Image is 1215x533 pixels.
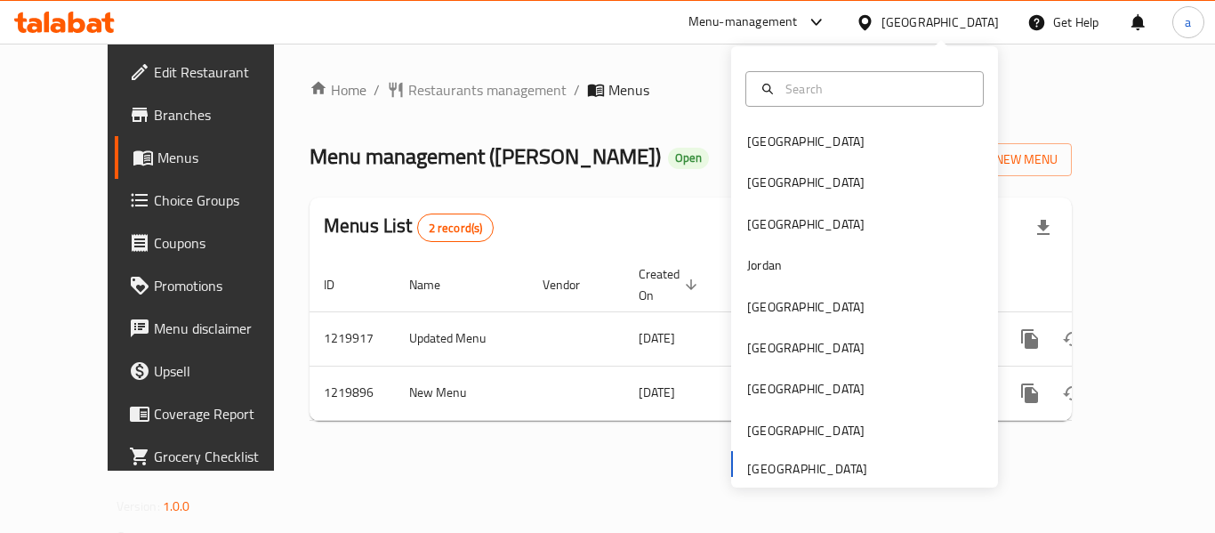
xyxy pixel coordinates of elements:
a: Promotions [115,264,310,307]
a: Upsell [115,350,310,392]
span: Restaurants management [408,79,567,101]
span: Upsell [154,360,296,382]
button: more [1009,318,1051,360]
div: [GEOGRAPHIC_DATA] [747,421,865,440]
span: Menus [157,147,296,168]
span: Menus [608,79,649,101]
div: Open [668,148,709,169]
div: [GEOGRAPHIC_DATA] [747,338,865,358]
span: [DATE] [639,327,675,350]
div: Jordan [747,255,782,275]
td: 1219896 [310,366,395,420]
a: Menus [115,136,310,179]
span: Coverage Report [154,403,296,424]
span: Coupons [154,232,296,254]
span: Menu disclaimer [154,318,296,339]
span: Grocery Checklist [154,446,296,467]
div: [GEOGRAPHIC_DATA] [881,12,999,32]
nav: breadcrumb [310,79,1072,101]
span: Open [668,150,709,166]
span: Promotions [154,275,296,296]
a: Home [310,79,366,101]
a: Branches [115,93,310,136]
a: Coupons [115,222,310,264]
div: Export file [1022,206,1065,249]
button: more [1009,372,1051,415]
td: New Menu [395,366,528,420]
span: 1.0.0 [163,495,190,518]
span: 2 record(s) [418,220,494,237]
button: Change Status [1051,372,1094,415]
span: Choice Groups [154,190,296,211]
span: Version: [117,495,160,518]
a: Menu disclaimer [115,307,310,350]
a: Edit Restaurant [115,51,310,93]
button: Change Status [1051,318,1094,360]
li: / [374,79,380,101]
div: [GEOGRAPHIC_DATA] [747,214,865,234]
div: [GEOGRAPHIC_DATA] [747,173,865,192]
span: Add New Menu [948,149,1058,171]
a: Choice Groups [115,179,310,222]
span: Menu management ( [PERSON_NAME] ) [310,136,661,176]
li: / [574,79,580,101]
div: [GEOGRAPHIC_DATA] [747,379,865,399]
span: [DATE] [639,381,675,404]
div: Total records count [417,214,495,242]
a: Coverage Report [115,392,310,435]
h2: Menus List [324,213,494,242]
span: Vendor [543,274,603,295]
span: Branches [154,104,296,125]
span: ID [324,274,358,295]
div: Menu-management [688,12,798,33]
span: Created On [639,263,703,306]
span: a [1185,12,1191,32]
div: [GEOGRAPHIC_DATA] [747,297,865,317]
button: Add New Menu [934,143,1072,176]
td: 1219917 [310,311,395,366]
span: Name [409,274,463,295]
a: Grocery Checklist [115,435,310,478]
div: [GEOGRAPHIC_DATA] [747,132,865,151]
input: Search [778,79,972,99]
td: Updated Menu [395,311,528,366]
span: Edit Restaurant [154,61,296,83]
a: Restaurants management [387,79,567,101]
